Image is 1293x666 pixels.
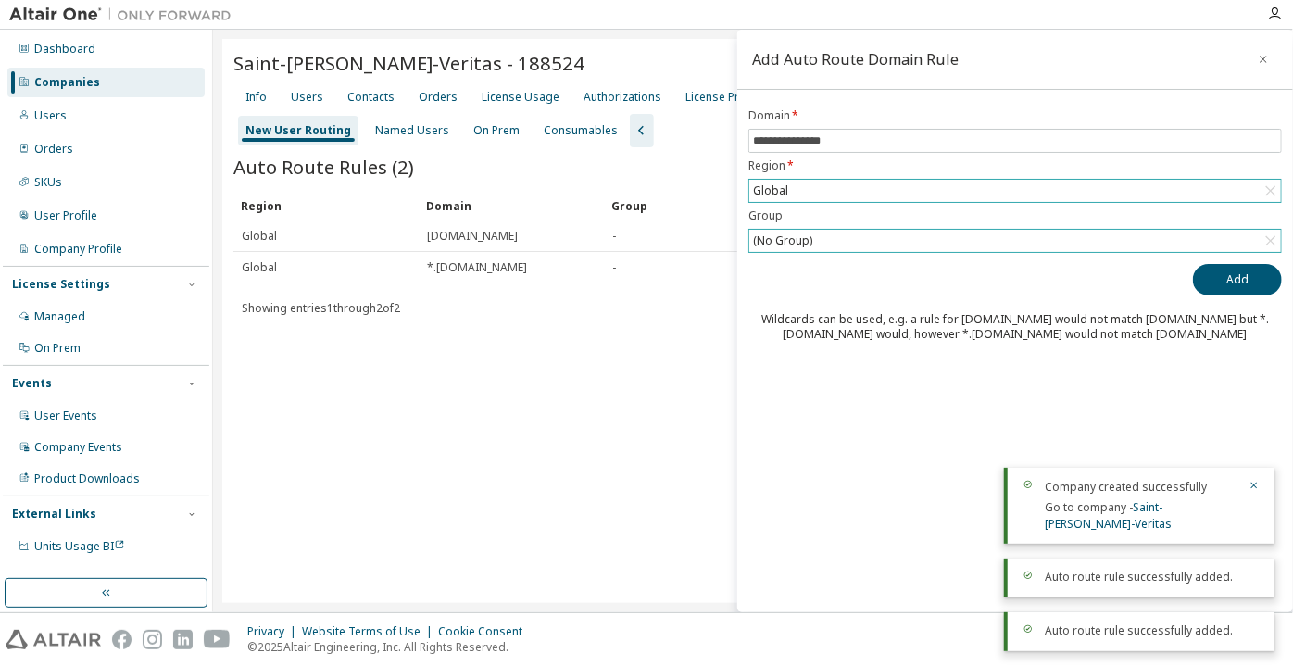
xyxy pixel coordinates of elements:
div: Cookie Consent [438,624,534,639]
div: Info [245,90,267,105]
div: Company Profile [34,242,122,257]
div: Companies [34,75,100,90]
span: *.[DOMAIN_NAME] [427,260,527,275]
div: Dashboard [34,42,95,57]
div: (No Group) [749,230,1281,252]
img: youtube.svg [204,630,231,649]
span: Global [242,260,277,275]
div: Authorizations [584,90,661,105]
div: License Priority [685,90,766,105]
div: Events [12,376,52,391]
label: Group [748,208,1282,223]
div: External Links [12,507,96,521]
span: - [612,260,616,275]
span: Showing entries 1 through 2 of 2 [242,300,400,316]
div: Group [611,191,1221,220]
span: Units Usage BI [34,538,125,554]
span: Global [242,229,277,244]
div: License Usage [482,90,559,105]
div: Users [34,108,67,123]
div: Named Users [375,123,449,138]
div: On Prem [34,341,81,356]
div: Website Terms of Use [302,624,438,639]
div: Auto route rule successfully added. [1045,623,1260,638]
div: Product Downloads [34,471,140,486]
div: Orders [419,90,458,105]
a: Saint-[PERSON_NAME]-Veritas [1045,499,1172,532]
label: Domain [748,108,1282,123]
div: On Prem [473,123,520,138]
div: License Settings [12,277,110,292]
img: altair_logo.svg [6,630,101,649]
div: Privacy [247,624,302,639]
div: Orders [34,142,73,157]
div: User Profile [34,208,97,223]
div: SKUs [34,175,62,190]
div: Domain [426,191,596,220]
img: facebook.svg [112,630,132,649]
div: Global [750,181,791,201]
span: Auto Route Rules (2) [233,154,414,180]
div: Company created successfully [1045,479,1237,496]
div: Auto route rule successfully added. [1045,570,1260,584]
img: Altair One [9,6,241,24]
div: New User Routing [245,123,351,138]
div: Global [749,180,1281,202]
span: - [612,229,616,244]
div: Company Events [34,440,122,455]
label: Region [748,158,1282,173]
span: Saint-[PERSON_NAME]-Veritas - 188524 [233,50,584,76]
img: linkedin.svg [173,630,193,649]
p: © 2025 Altair Engineering, Inc. All Rights Reserved. [247,639,534,655]
div: Region [241,191,411,220]
img: instagram.svg [143,630,162,649]
span: [DOMAIN_NAME] [427,229,518,244]
div: Users [291,90,323,105]
div: (No Group) [750,231,815,251]
span: Go to company - [1045,499,1172,532]
button: Add [1193,264,1282,295]
div: Add Auto Route Domain Rule [752,52,959,67]
div: Wildcards can be used, e.g. a rule for [DOMAIN_NAME] would not match [DOMAIN_NAME] but *.[DOMAIN_... [748,312,1282,342]
div: User Events [34,408,97,423]
div: Contacts [347,90,395,105]
div: Managed [34,309,85,324]
div: Consumables [544,123,618,138]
